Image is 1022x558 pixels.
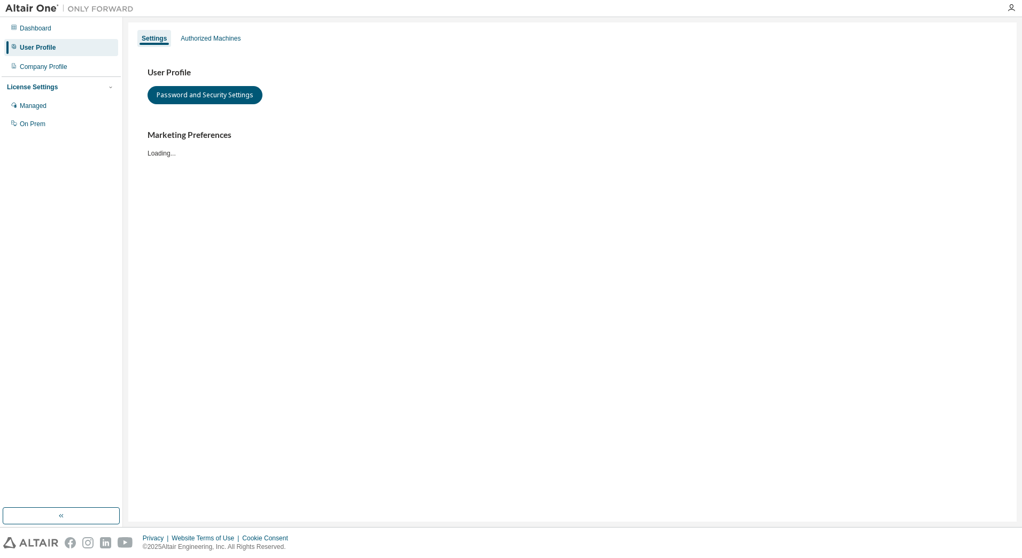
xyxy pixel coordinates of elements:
[172,534,242,542] div: Website Terms of Use
[65,537,76,548] img: facebook.svg
[181,34,241,43] div: Authorized Machines
[143,542,295,552] p: © 2025 Altair Engineering, Inc. All Rights Reserved.
[7,83,58,91] div: License Settings
[20,102,47,110] div: Managed
[5,3,139,14] img: Altair One
[242,534,294,542] div: Cookie Consent
[118,537,133,548] img: youtube.svg
[20,24,51,33] div: Dashboard
[100,537,111,548] img: linkedin.svg
[143,534,172,542] div: Privacy
[3,537,58,548] img: altair_logo.svg
[148,67,997,78] h3: User Profile
[148,86,262,104] button: Password and Security Settings
[148,130,997,141] h3: Marketing Preferences
[20,63,67,71] div: Company Profile
[148,130,997,157] div: Loading...
[142,34,167,43] div: Settings
[20,120,45,128] div: On Prem
[82,537,94,548] img: instagram.svg
[20,43,56,52] div: User Profile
